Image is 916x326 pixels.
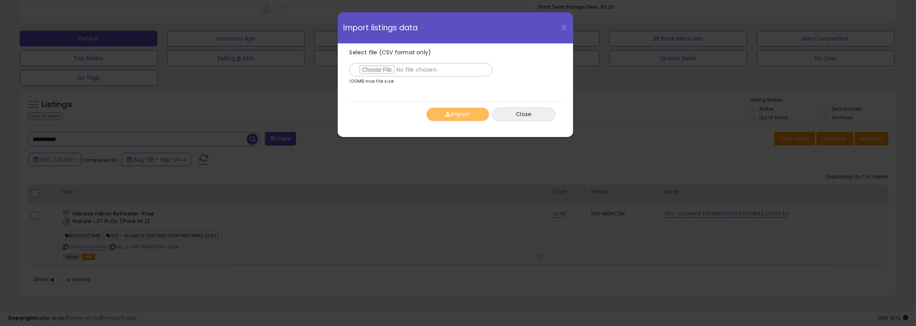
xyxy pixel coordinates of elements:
[350,79,394,83] p: 100MB max file size
[562,22,567,33] span: X
[350,48,431,56] span: Select file (CSV format only)
[344,24,418,31] span: Import listings data
[426,107,489,121] button: Import
[492,107,555,121] button: Close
